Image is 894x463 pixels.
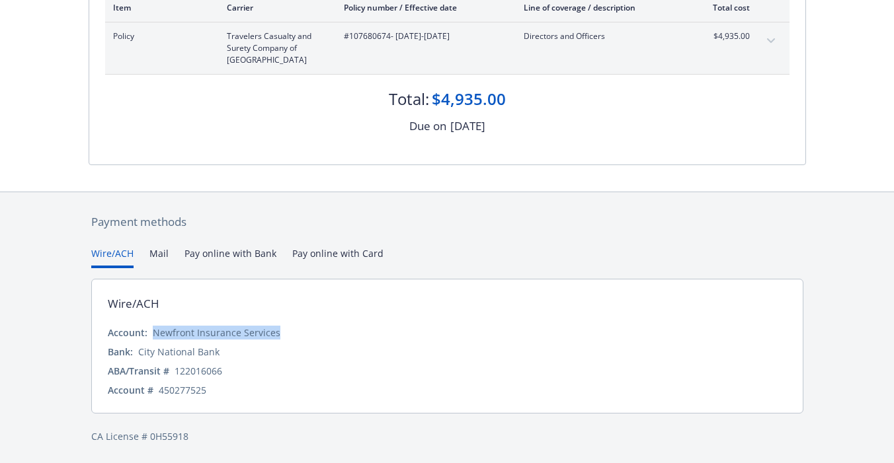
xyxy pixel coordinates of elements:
[108,364,169,378] div: ABA/Transit #
[105,22,790,74] div: PolicyTravelers Casualty and Surety Company of [GEOGRAPHIC_DATA]#107680674- [DATE]-[DATE]Director...
[108,345,133,359] div: Bank:
[524,2,679,13] div: Line of coverage / description
[149,246,169,268] button: Mail
[450,118,485,135] div: [DATE]
[700,2,750,13] div: Total cost
[292,246,384,268] button: Pay online with Card
[184,246,276,268] button: Pay online with Bank
[344,30,503,42] span: #107680674 - [DATE]-[DATE]
[760,30,782,52] button: expand content
[153,326,280,339] div: Newfront Insurance Services
[108,383,153,397] div: Account #
[91,213,803,231] div: Payment methods
[344,2,503,13] div: Policy number / Effective date
[227,30,323,66] span: Travelers Casualty and Surety Company of [GEOGRAPHIC_DATA]
[524,30,679,42] span: Directors and Officers
[108,295,159,312] div: Wire/ACH
[113,30,206,42] span: Policy
[389,88,429,110] div: Total:
[91,246,134,268] button: Wire/ACH
[108,326,147,339] div: Account:
[91,429,803,443] div: CA License # 0H55918
[432,88,506,110] div: $4,935.00
[227,2,323,13] div: Carrier
[159,383,206,397] div: 450277525
[700,30,750,42] span: $4,935.00
[175,364,222,378] div: 122016066
[409,118,446,135] div: Due on
[113,2,206,13] div: Item
[138,345,220,359] div: City National Bank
